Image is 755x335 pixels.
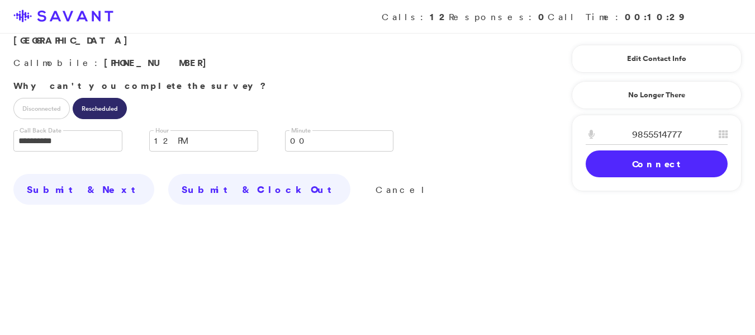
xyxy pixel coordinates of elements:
[154,126,170,135] label: Hour
[154,131,239,151] span: 12 PM
[572,81,742,109] a: No Longer There
[73,98,127,119] label: Rescheduled
[586,150,728,177] a: Connect
[586,50,728,68] a: Edit Contact Info
[13,20,514,46] strong: The Phoenix at [GEOGRAPHIC_DATA]
[625,11,686,23] strong: 00:10:29
[13,56,529,70] p: Call :
[289,126,312,135] label: Minute
[538,11,548,23] strong: 0
[376,184,428,195] a: Cancel
[168,174,350,205] a: Submit & Clock Out
[13,79,275,92] strong: Why can't you complete the survey?
[18,126,63,135] label: Call Back Date
[430,11,449,23] strong: 12
[104,56,212,69] span: [PHONE_NUMBER]
[290,131,374,151] span: 00
[13,174,154,205] a: Submit & Next
[13,98,70,119] label: Disconnected
[42,57,94,68] span: mobile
